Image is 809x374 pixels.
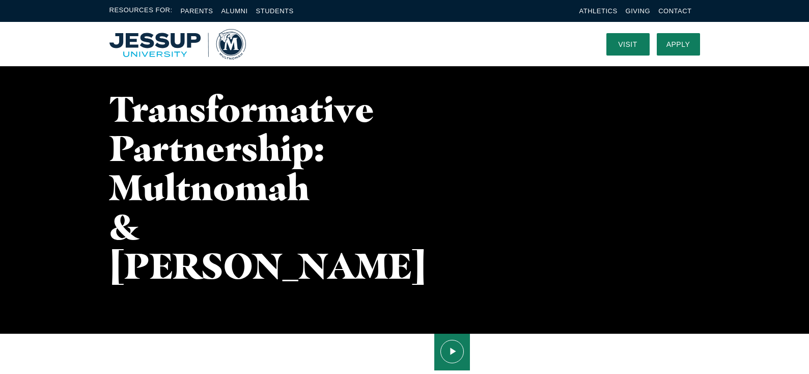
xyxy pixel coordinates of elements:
[109,29,246,60] a: Home
[579,7,618,15] a: Athletics
[606,33,650,56] a: Visit
[256,7,294,15] a: Students
[657,33,700,56] a: Apply
[109,5,173,17] span: Resources For:
[626,7,651,15] a: Giving
[221,7,247,15] a: Alumni
[109,29,246,60] img: Multnomah University Logo
[181,7,213,15] a: Parents
[658,7,691,15] a: Contact
[109,89,345,285] h1: Transformative Partnership: Multnomah & [PERSON_NAME]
